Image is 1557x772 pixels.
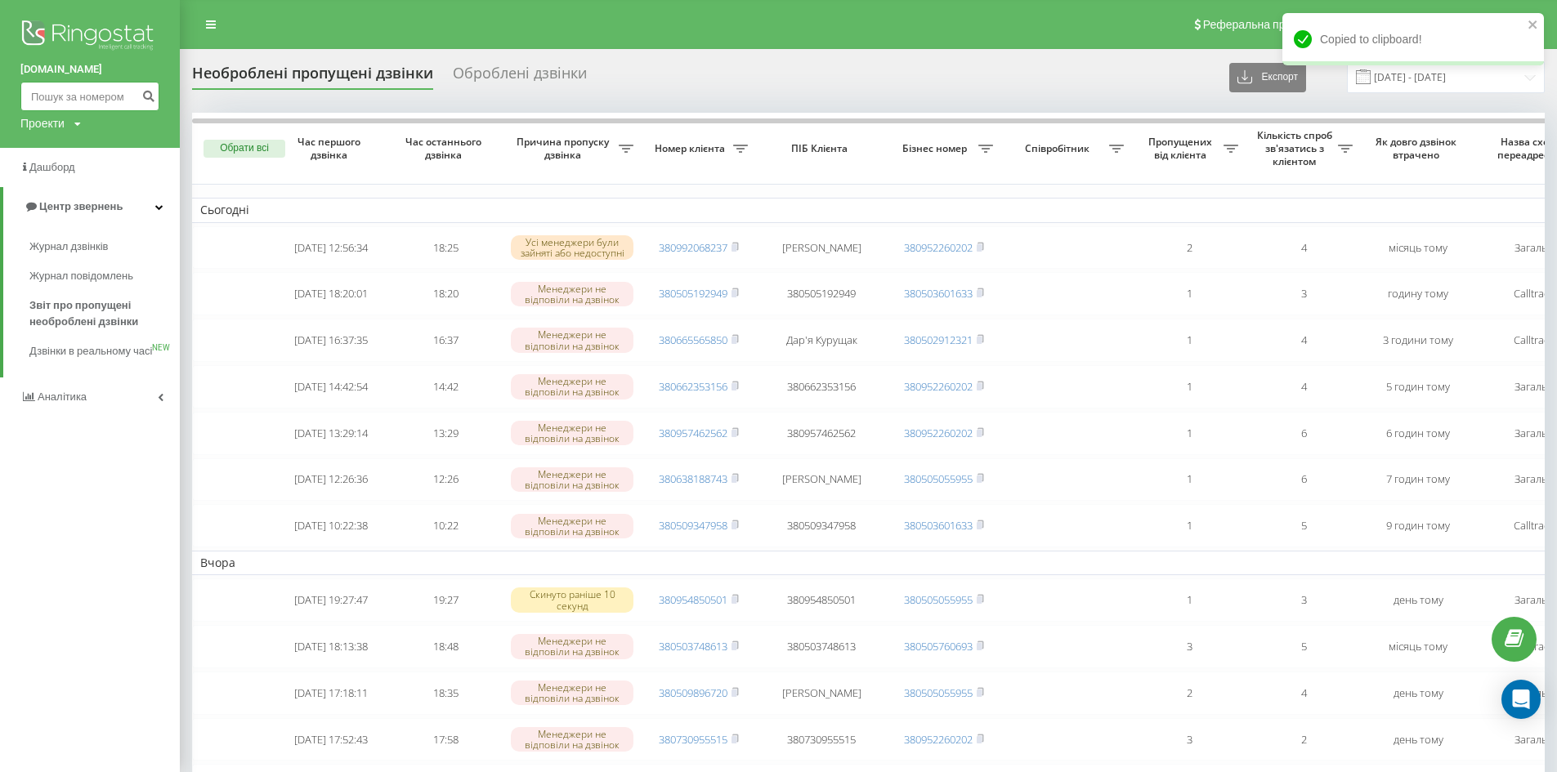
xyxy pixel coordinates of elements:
[904,685,973,700] a: 380505055955
[1246,272,1361,315] td: 3
[904,286,973,301] a: 380503601633
[274,504,388,547] td: [DATE] 10:22:38
[1246,319,1361,362] td: 4
[1246,718,1361,761] td: 2
[1132,272,1246,315] td: 1
[1361,365,1475,408] td: 5 годин тому
[29,161,75,173] span: Дашборд
[511,374,633,399] div: Менеджери не відповіли на дзвінок
[904,639,973,654] a: 380505760693
[1246,226,1361,270] td: 4
[1132,319,1246,362] td: 1
[904,426,973,440] a: 380952260202
[274,319,388,362] td: [DATE] 16:37:35
[1282,13,1544,65] div: Copied to clipboard!
[287,136,375,161] span: Час першого дзвінка
[388,578,503,622] td: 19:27
[756,504,887,547] td: 380509347958
[659,240,727,255] a: 380992068237
[1132,365,1246,408] td: 1
[756,458,887,502] td: [PERSON_NAME]
[756,718,887,761] td: 380730955515
[401,136,490,161] span: Час останнього дзвінка
[770,142,873,155] span: ПІБ Клієнта
[39,200,123,212] span: Центр звернень
[1361,672,1475,715] td: день тому
[388,625,503,668] td: 18:48
[453,65,587,90] div: Оброблені дзвінки
[904,471,973,486] a: 380505055955
[659,426,727,440] a: 380957462562
[29,297,172,330] span: Звіт про пропущені необроблені дзвінки
[1132,458,1246,502] td: 1
[1528,18,1539,33] button: close
[274,412,388,455] td: [DATE] 13:29:14
[756,412,887,455] td: 380957462562
[20,115,65,132] div: Проекти
[388,458,503,502] td: 12:26
[1140,136,1224,161] span: Пропущених від клієнта
[274,718,388,761] td: [DATE] 17:52:43
[1501,680,1541,719] div: Open Intercom Messenger
[1246,365,1361,408] td: 4
[388,672,503,715] td: 18:35
[511,467,633,492] div: Менеджери не відповіли на дзвінок
[274,458,388,502] td: [DATE] 12:26:36
[511,282,633,306] div: Менеджери не відповіли на дзвінок
[20,16,159,57] img: Ringostat logo
[904,240,973,255] a: 380952260202
[204,140,285,158] button: Обрати всі
[756,625,887,668] td: 380503748613
[904,592,973,607] a: 380505055955
[1246,625,1361,668] td: 5
[192,65,433,90] div: Необроблені пропущені дзвінки
[388,319,503,362] td: 16:37
[659,471,727,486] a: 380638188743
[511,587,633,612] div: Скинуто раніше 10 секунд
[38,390,87,403] span: Аналiтика
[388,365,503,408] td: 14:42
[756,672,887,715] td: [PERSON_NAME]
[659,286,727,301] a: 380505192949
[1203,18,1323,31] span: Реферальна програма
[1361,504,1475,547] td: 9 годин тому
[659,592,727,607] a: 380954850501
[511,727,633,752] div: Менеджери не відповіли на дзвінок
[29,291,180,337] a: Звіт про пропущені необроблені дзвінки
[1246,412,1361,455] td: 6
[659,732,727,747] a: 380730955515
[3,187,180,226] a: Центр звернень
[904,732,973,747] a: 380952260202
[1246,578,1361,622] td: 3
[511,421,633,445] div: Менеджери не відповіли на дзвінок
[511,681,633,705] div: Менеджери не відповіли на дзвінок
[1374,136,1462,161] span: Як довго дзвінок втрачено
[756,272,887,315] td: 380505192949
[1361,319,1475,362] td: 3 години тому
[1246,458,1361,502] td: 6
[29,268,133,284] span: Журнал повідомлень
[274,226,388,270] td: [DATE] 12:56:34
[1361,412,1475,455] td: 6 годин тому
[1361,272,1475,315] td: годину тому
[1132,412,1246,455] td: 1
[29,343,152,359] span: Дзвінки в реальному часі
[1246,672,1361,715] td: 4
[1361,625,1475,668] td: місяць тому
[388,412,503,455] td: 13:29
[20,61,159,78] a: [DOMAIN_NAME]
[1132,578,1246,622] td: 1
[659,639,727,654] a: 380503748613
[756,578,887,622] td: 380954850501
[756,226,887,270] td: [PERSON_NAME]
[904,518,973,533] a: 380503601633
[511,634,633,658] div: Менеджери не відповіли на дзвінок
[1246,504,1361,547] td: 5
[29,232,180,261] a: Журнал дзвінків
[274,625,388,668] td: [DATE] 18:13:38
[1132,625,1246,668] td: 3
[659,518,727,533] a: 380509347958
[511,136,619,161] span: Причина пропуску дзвінка
[1361,458,1475,502] td: 7 годин тому
[20,82,159,111] input: Пошук за номером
